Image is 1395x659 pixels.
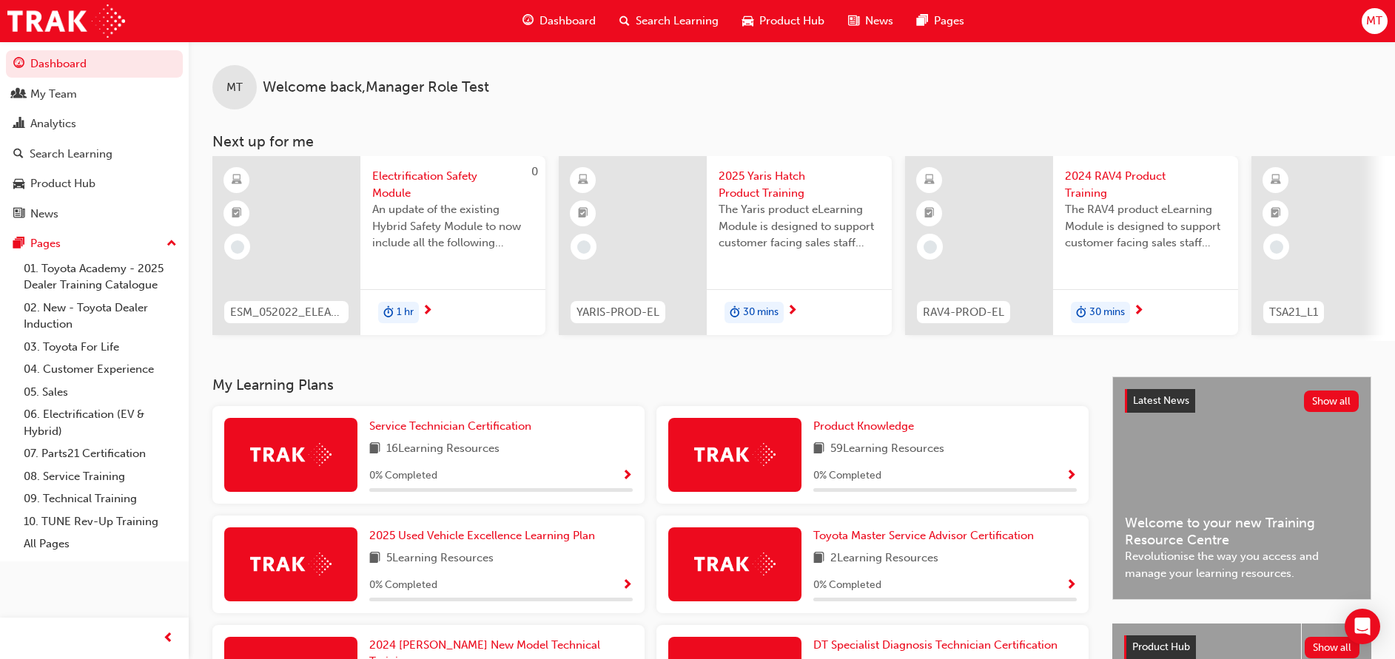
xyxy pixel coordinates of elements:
span: 2025 Yaris Hatch Product Training [719,168,880,201]
span: car-icon [13,178,24,191]
span: 2025 Used Vehicle Excellence Learning Plan [369,529,595,542]
span: Service Technician Certification [369,419,531,433]
a: RAV4-PROD-EL2024 RAV4 Product TrainingThe RAV4 product eLearning Module is designed to support cu... [905,156,1238,335]
button: Show Progress [622,467,633,485]
button: MT [1362,8,1388,34]
span: Show Progress [622,579,633,592]
span: learningRecordVerb_NONE-icon [924,240,937,254]
span: learningResourceType_ELEARNING-icon [1271,171,1281,190]
button: Show Progress [1066,576,1077,595]
span: Show Progress [622,470,633,483]
span: Dashboard [539,13,596,30]
div: My Team [30,86,77,103]
span: 0 % Completed [813,467,881,484]
span: chart-icon [13,118,24,131]
span: pages-icon [13,237,24,251]
span: Product Hub [759,13,824,30]
a: Analytics [6,110,183,138]
span: up-icon [167,234,177,254]
span: Show Progress [1066,470,1077,483]
span: learningResourceType_ELEARNING-icon [578,171,588,190]
a: Product Knowledge [813,418,920,435]
a: Search Learning [6,141,183,168]
span: ESM_052022_ELEARN [230,304,343,321]
a: YARIS-PROD-EL2025 Yaris Hatch Product TrainingThe Yaris product eLearning Module is designed to s... [559,156,892,335]
span: news-icon [848,12,859,30]
a: Toyota Master Service Advisor Certification [813,527,1040,544]
a: 09. Technical Training [18,487,183,510]
span: guage-icon [13,58,24,71]
button: Show all [1304,391,1359,412]
span: 16 Learning Resources [386,440,500,459]
a: News [6,200,183,228]
span: duration-icon [383,303,394,322]
button: DashboardMy TeamAnalyticsSearch LearningProduct HubNews [6,47,183,230]
span: search-icon [619,12,630,30]
span: booktick-icon [578,204,588,223]
span: car-icon [742,12,753,30]
img: Trak [694,552,776,575]
div: Analytics [30,115,76,132]
a: 10. TUNE Rev-Up Training [18,510,183,533]
span: guage-icon [522,12,534,30]
span: MT [1366,13,1382,30]
a: Latest NewsShow all [1125,389,1359,413]
span: Product Knowledge [813,419,914,433]
span: booktick-icon [1271,204,1281,223]
span: search-icon [13,148,24,161]
span: DT Specialist Diagnosis Technician Certification [813,638,1058,652]
img: Trak [7,4,125,38]
span: The Yaris product eLearning Module is designed to support customer facing sales staff with introd... [719,201,880,251]
a: 03. Toyota For Life [18,336,183,359]
a: guage-iconDashboard [511,6,608,36]
span: Welcome back , Manager Role Test [263,79,489,96]
a: Product HubShow all [1124,635,1359,659]
span: learningRecordVerb_NONE-icon [1270,240,1283,254]
span: people-icon [13,88,24,101]
a: Latest NewsShow allWelcome to your new Training Resource CentreRevolutionise the way you access a... [1112,376,1371,600]
span: learningRecordVerb_NONE-icon [577,240,591,254]
span: learningResourceType_ELEARNING-icon [232,171,242,190]
span: next-icon [1133,305,1144,318]
span: An update of the existing Hybrid Safety Module to now include all the following electrification v... [372,201,534,251]
img: Trak [250,443,332,466]
a: 05. Sales [18,381,183,404]
div: Search Learning [30,146,112,163]
img: Trak [250,552,332,575]
button: Show Progress [1066,467,1077,485]
span: pages-icon [917,12,928,30]
span: book-icon [369,440,380,459]
span: Welcome to your new Training Resource Centre [1125,515,1359,548]
a: 0ESM_052022_ELEARNElectrification Safety ModuleAn update of the existing Hybrid Safety Module to ... [212,156,545,335]
span: book-icon [369,550,380,568]
span: 0 % Completed [369,577,437,594]
span: duration-icon [1076,303,1086,322]
div: Pages [30,235,61,252]
a: Product Hub [6,170,183,197]
span: YARIS-PROD-EL [577,304,659,321]
h3: Next up for me [189,133,1395,150]
button: Show Progress [622,576,633,595]
span: Search Learning [636,13,719,30]
span: News [865,13,893,30]
span: 0 % Completed [369,467,437,484]
span: prev-icon [163,629,174,648]
a: 02. New - Toyota Dealer Induction [18,297,183,336]
a: 08. Service Training [18,465,183,488]
span: 1 hr [397,304,414,321]
div: Product Hub [30,175,95,192]
span: Electrification Safety Module [372,168,534,201]
span: learningRecordVerb_NONE-icon [231,240,244,254]
a: My Team [6,81,183,108]
span: MT [226,79,243,96]
button: Pages [6,230,183,257]
span: next-icon [422,305,433,318]
span: 30 mins [743,304,779,321]
span: Latest News [1133,394,1189,407]
a: pages-iconPages [905,6,976,36]
span: Pages [934,13,964,30]
button: Show all [1305,637,1360,658]
a: Service Technician Certification [369,418,537,435]
a: All Pages [18,533,183,555]
span: Toyota Master Service Advisor Certification [813,529,1034,542]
